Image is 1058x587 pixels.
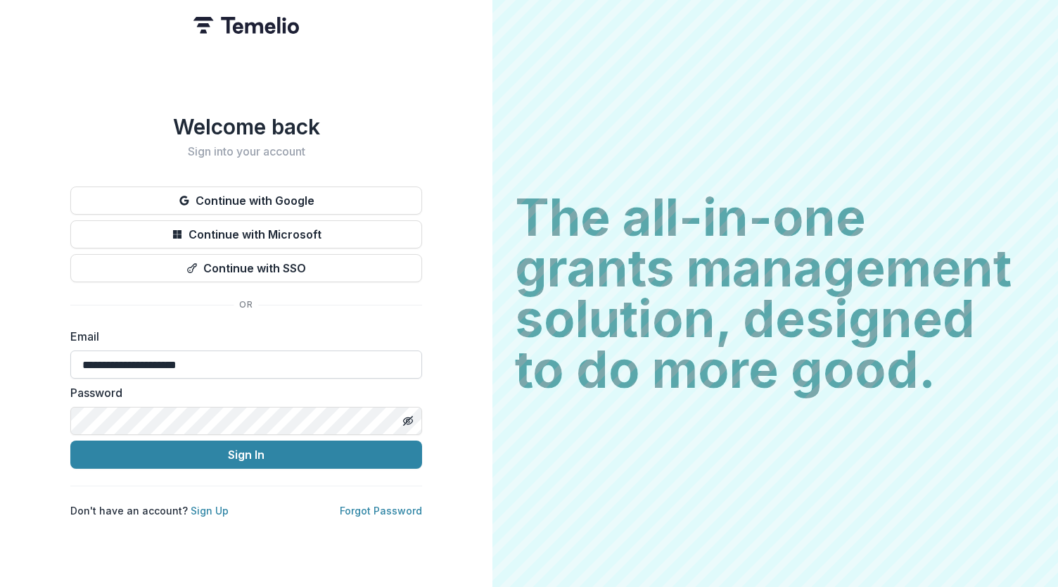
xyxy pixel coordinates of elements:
button: Continue with SSO [70,254,422,282]
a: Sign Up [191,505,229,517]
a: Forgot Password [340,505,422,517]
button: Continue with Microsoft [70,220,422,248]
button: Continue with Google [70,187,422,215]
h2: Sign into your account [70,145,422,158]
label: Email [70,328,414,345]
p: Don't have an account? [70,503,229,518]
img: Temelio [193,17,299,34]
button: Toggle password visibility [397,410,419,432]
button: Sign In [70,441,422,469]
h1: Welcome back [70,114,422,139]
label: Password [70,384,414,401]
